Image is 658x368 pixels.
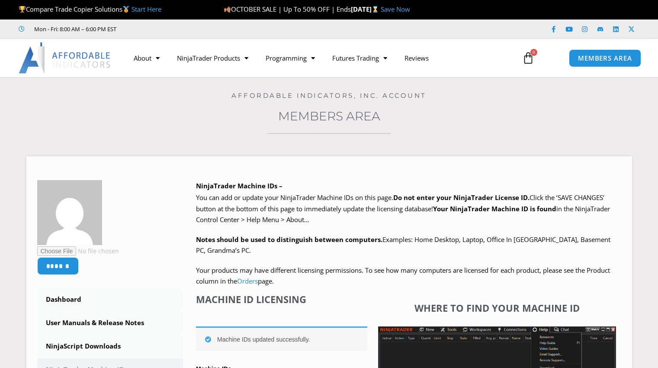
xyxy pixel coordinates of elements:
a: About [125,48,168,68]
span: You can add or update your NinjaTrader Machine IDs on this page. [196,193,393,202]
a: Orders [237,277,258,285]
a: Dashboard [37,288,183,311]
div: Machine IDs updated successfully. [196,326,367,351]
strong: Your NinjaTrader Machine ID is found [433,204,556,213]
a: Affordable Indicators, Inc. Account [231,91,427,100]
span: MEMBERS AREA [578,55,632,61]
img: 🍂 [224,6,231,13]
a: Save Now [381,5,410,13]
img: LogoAI | Affordable Indicators – NinjaTrader [19,42,112,74]
strong: Notes should be used to distinguish between computers. [196,235,382,244]
span: OCTOBER SALE | Up To 50% OFF | Ends [224,5,351,13]
span: Compare Trade Copier Solutions [19,5,161,13]
img: ⌛ [372,6,379,13]
span: Examples: Home Desktop, Laptop, Office In [GEOGRAPHIC_DATA], Basement PC, Grandma’s PC. [196,235,610,255]
strong: [DATE] [351,5,381,13]
a: Members Area [278,109,380,123]
span: 0 [530,49,537,56]
nav: Menu [125,48,514,68]
span: Click the ‘SAVE CHANGES’ button at the bottom of this page to immediately update the licensing da... [196,193,610,224]
a: Start Here [132,5,161,13]
a: NinjaScript Downloads [37,335,183,358]
b: NinjaTrader Machine IDs – [196,181,282,190]
img: 7a36ff228feb9d7138a0fced11267c06fcb81bd64e3a8c02523559ef96864252 [37,180,102,245]
img: 🏆 [19,6,26,13]
iframe: Customer reviews powered by Trustpilot [128,25,258,33]
a: User Manuals & Release Notes [37,312,183,334]
span: Mon - Fri: 8:00 AM – 6:00 PM EST [32,24,116,34]
b: Do not enter your NinjaTrader License ID. [393,193,530,202]
h4: Machine ID Licensing [196,294,367,305]
a: Futures Trading [324,48,396,68]
a: Programming [257,48,324,68]
a: 0 [509,45,547,71]
a: MEMBERS AREA [569,49,641,67]
a: NinjaTrader Products [168,48,257,68]
h4: Where to find your Machine ID [378,302,616,313]
a: Reviews [396,48,437,68]
span: Your products may have different licensing permissions. To see how many computers are licensed fo... [196,266,610,286]
img: 🥇 [123,6,129,13]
